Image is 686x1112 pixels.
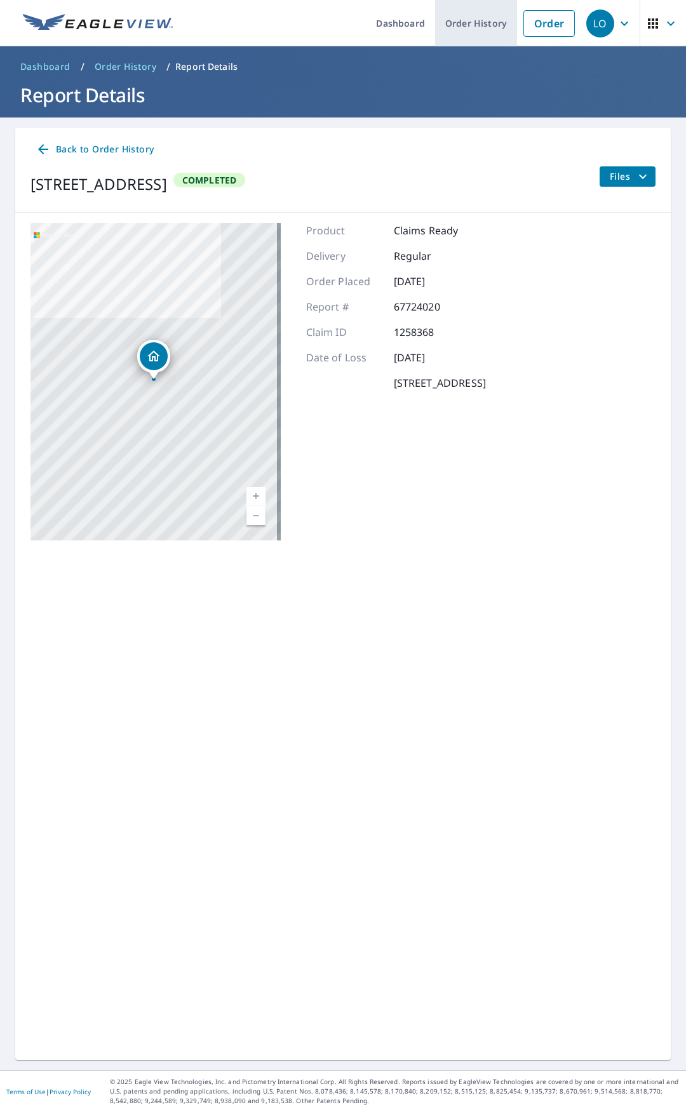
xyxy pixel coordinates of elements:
li: / [81,59,84,74]
p: Product [306,223,382,238]
a: Back to Order History [30,138,159,161]
p: Date of Loss [306,350,382,365]
p: © 2025 Eagle View Technologies, Inc. and Pictometry International Corp. All Rights Reserved. Repo... [110,1077,680,1106]
p: [DATE] [394,350,470,365]
a: Current Level 17, Zoom Out [246,506,266,525]
div: LO [586,10,614,37]
nav: breadcrumb [15,57,671,77]
p: Order Placed [306,274,382,289]
p: | [6,1088,91,1095]
a: Terms of Use [6,1087,46,1096]
p: Report # [306,299,382,314]
h1: Report Details [15,82,671,108]
li: / [166,59,170,74]
a: Order History [90,57,161,77]
p: Delivery [306,248,382,264]
p: [STREET_ADDRESS] [394,375,486,391]
p: Regular [394,248,470,264]
div: Dropped pin, building 1, Residential property, 444 Palm Haven Drive Brownsville, TX 78521 [137,340,170,379]
button: filesDropdownBtn-67724020 [599,166,656,187]
p: Report Details [175,60,238,73]
a: Order [523,10,575,37]
p: Claims Ready [394,223,470,238]
span: Order History [95,60,156,73]
p: 1258368 [394,325,470,340]
div: [STREET_ADDRESS] [30,173,167,196]
span: Dashboard [20,60,71,73]
a: Dashboard [15,57,76,77]
span: Back to Order History [36,142,154,157]
span: Completed [175,174,245,186]
p: Claim ID [306,325,382,340]
p: 67724020 [394,299,470,314]
img: EV Logo [23,14,173,33]
span: Files [610,169,650,184]
a: Privacy Policy [50,1087,91,1096]
p: [DATE] [394,274,470,289]
a: Current Level 17, Zoom In [246,487,266,506]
